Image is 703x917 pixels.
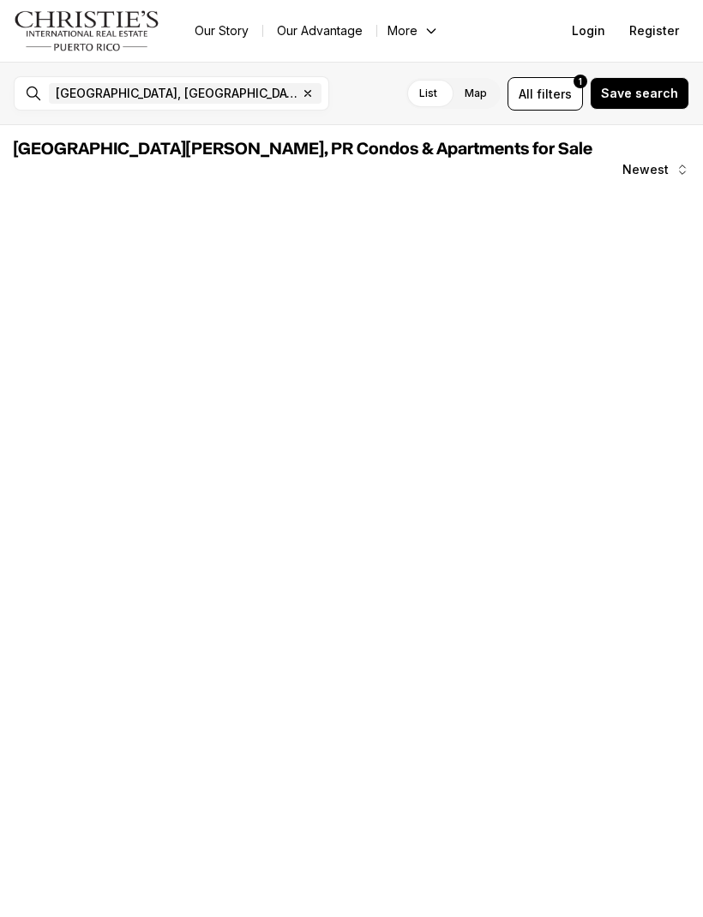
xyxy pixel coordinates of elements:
[451,78,501,109] label: Map
[406,78,451,109] label: List
[562,14,616,48] button: Login
[519,85,533,103] span: All
[629,24,679,38] span: Register
[601,87,678,100] span: Save search
[508,77,583,111] button: Allfilters1
[263,19,376,43] a: Our Advantage
[537,85,572,103] span: filters
[619,14,689,48] button: Register
[579,75,582,88] span: 1
[56,87,297,100] span: [GEOGRAPHIC_DATA], [GEOGRAPHIC_DATA], [GEOGRAPHIC_DATA]
[590,77,689,110] button: Save search
[14,10,160,51] img: logo
[14,141,592,158] span: [GEOGRAPHIC_DATA][PERSON_NAME], PR Condos & Apartments for Sale
[612,153,700,187] button: Newest
[377,19,449,43] button: More
[572,24,605,38] span: Login
[622,163,669,177] span: Newest
[181,19,262,43] a: Our Story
